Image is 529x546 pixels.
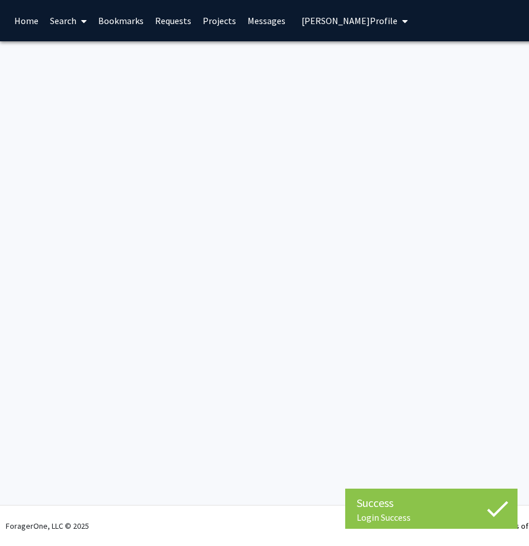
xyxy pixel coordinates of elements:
[242,1,291,41] a: Messages
[197,1,242,41] a: Projects
[149,1,197,41] a: Requests
[357,512,506,523] div: Login Success
[357,494,506,512] div: Success
[44,1,92,41] a: Search
[6,506,89,546] div: ForagerOne, LLC © 2025
[92,1,149,41] a: Bookmarks
[302,15,397,26] span: [PERSON_NAME] Profile
[9,1,44,41] a: Home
